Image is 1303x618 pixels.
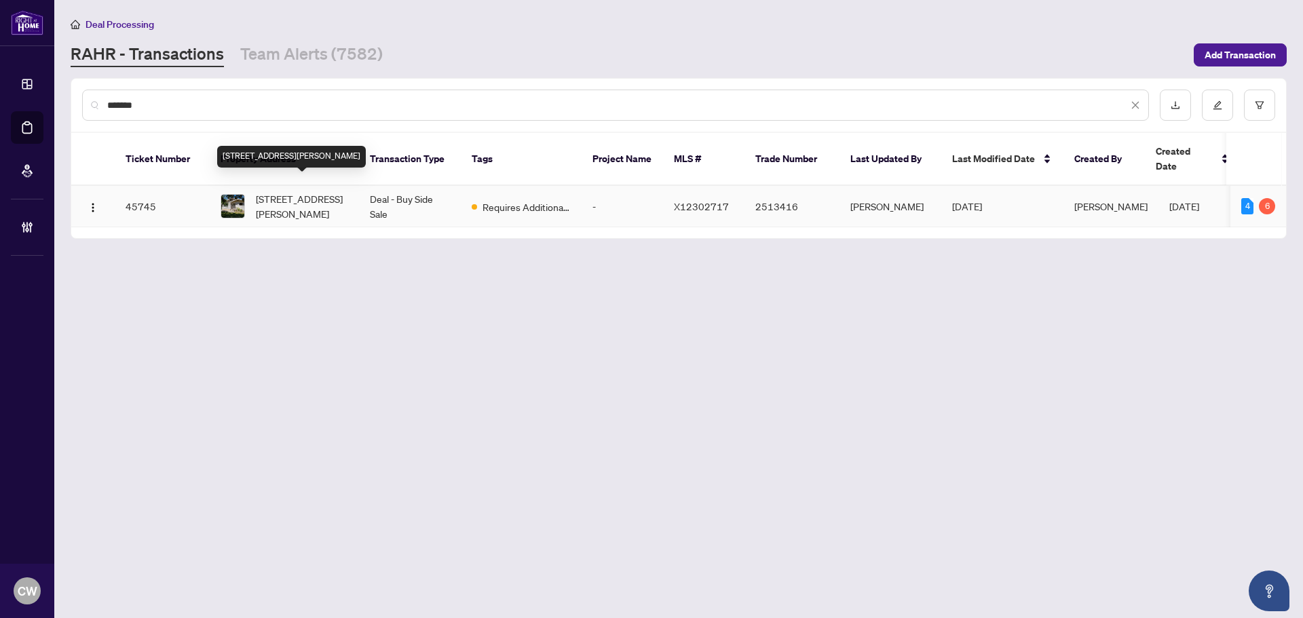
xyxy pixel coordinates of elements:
th: Transaction Type [359,133,461,186]
span: [DATE] [952,200,982,212]
th: Ticket Number [115,133,210,186]
td: - [582,186,663,227]
span: home [71,20,80,29]
div: 4 [1241,198,1253,214]
span: Last Modified Date [952,151,1035,166]
span: [DATE] [1169,200,1199,212]
th: MLS # [663,133,744,186]
th: Last Modified Date [941,133,1063,186]
button: Open asap [1249,571,1289,611]
span: [STREET_ADDRESS][PERSON_NAME] [256,191,348,221]
span: close [1131,100,1140,110]
span: edit [1213,100,1222,110]
th: Tags [461,133,582,186]
button: filter [1244,90,1275,121]
span: Deal Processing [86,18,154,31]
span: filter [1255,100,1264,110]
th: Property Address [210,133,359,186]
span: Add Transaction [1205,44,1276,66]
button: download [1160,90,1191,121]
span: Requires Additional Docs [483,199,571,214]
span: CW [18,581,37,600]
td: 2513416 [744,186,839,227]
th: Created Date [1145,133,1240,186]
div: 6 [1259,198,1275,214]
span: Created Date [1156,144,1213,174]
button: Add Transaction [1194,43,1287,66]
th: Trade Number [744,133,839,186]
button: edit [1202,90,1233,121]
span: [PERSON_NAME] [1074,200,1148,212]
td: 45745 [115,186,210,227]
a: RAHR - Transactions [71,43,224,67]
th: Created By [1063,133,1145,186]
th: Project Name [582,133,663,186]
img: logo [11,10,43,35]
td: Deal - Buy Side Sale [359,186,461,227]
div: [STREET_ADDRESS][PERSON_NAME] [217,146,366,168]
span: download [1171,100,1180,110]
a: Team Alerts (7582) [240,43,383,67]
span: X12302717 [674,200,729,212]
button: Logo [82,195,104,217]
th: Last Updated By [839,133,941,186]
td: [PERSON_NAME] [839,186,941,227]
img: thumbnail-img [221,195,244,218]
img: Logo [88,202,98,213]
